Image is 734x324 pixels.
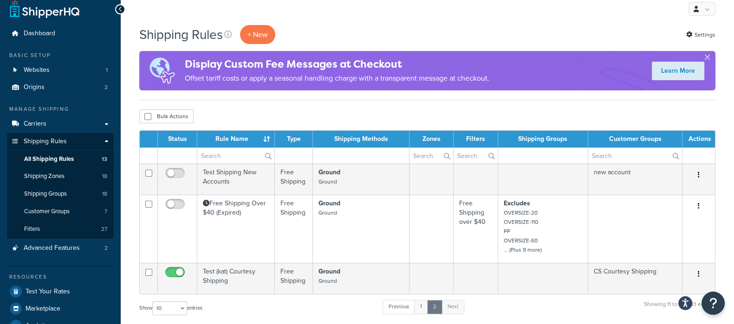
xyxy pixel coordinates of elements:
a: All Shipping Rules 13 [7,151,114,168]
th: Filters [454,131,498,147]
a: Advanced Features 2 [7,240,114,257]
span: 13 [102,155,107,163]
li: Origins [7,79,114,96]
td: Free Shipping [275,164,313,195]
span: Test Your Rates [26,288,70,296]
input: Search [409,148,453,164]
a: Customer Groups 7 [7,203,114,220]
th: Zones [409,131,454,147]
span: Customer Groups [24,208,70,216]
input: Search [454,148,498,164]
li: Websites [7,62,114,79]
td: Free Shipping over $40 [454,195,498,263]
span: 2 [104,83,108,91]
span: 1 [106,66,108,74]
small: Ground [318,277,337,285]
li: All Shipping Rules [7,151,114,168]
th: Type [275,131,313,147]
span: 18 [102,172,107,180]
strong: Excludes [504,198,530,208]
li: Advanced Features [7,240,114,257]
th: Rule Name : activate to sort column ascending [197,131,275,147]
li: Shipping Rules [7,133,114,239]
button: Open Resource Center [702,292,725,315]
li: Shipping Groups [7,185,114,203]
span: 2 [104,244,108,252]
a: Shipping Rules [7,133,114,150]
span: Marketplace [26,305,60,313]
td: Free Shipping [275,195,313,263]
a: 2 [427,300,442,314]
td: new account [588,164,682,195]
div: Basic Setup [7,51,114,59]
button: Bulk Actions [139,109,194,123]
small: Ground [318,209,337,217]
input: Search [197,148,274,164]
th: Actions [682,131,715,147]
a: 1 [414,300,428,314]
a: Websites 1 [7,62,114,79]
a: Test Your Rates [7,283,114,300]
a: Next [442,300,464,314]
td: Free Shipping Over $40 (Expired) [197,195,275,263]
th: Customer Groups [588,131,682,147]
li: Filters [7,221,114,238]
label: Show entries [139,301,202,315]
h4: Display Custom Fee Messages at Checkout [185,57,489,72]
a: Carriers [7,115,114,133]
div: Showing 11 to 13 of 13 entries [644,299,715,319]
td: Test (kat) Courtesy Shipping [197,263,275,294]
span: Shipping Rules [24,138,67,146]
span: Carriers [24,120,46,128]
td: CS Courtesy Shipping [588,263,682,294]
a: Shipping Zones 18 [7,168,114,185]
a: Marketplace [7,300,114,317]
strong: Ground [318,267,340,276]
span: Advanced Features [24,244,80,252]
input: Search [588,148,682,164]
li: Shipping Zones [7,168,114,185]
div: Resources [7,273,114,281]
span: Origins [24,83,45,91]
h1: Shipping Rules [139,25,223,44]
span: 27 [101,225,107,233]
a: Learn More [652,62,704,80]
span: 7 [104,208,107,216]
a: Settings [686,28,715,41]
th: Status [158,131,197,147]
a: Origins 2 [7,79,114,96]
select: Showentries [152,301,187,315]
div: Manage Shipping [7,105,114,113]
img: duties-banner-06bc72dcb5fe05cb3f9472aba00be2ae8eb53ab6f0d8bb03d382ba314ac3c341.png [139,51,185,90]
li: Customer Groups [7,203,114,220]
p: + New [240,25,275,44]
span: All Shipping Rules [24,155,74,163]
td: Test Shipping New Accounts [197,164,275,195]
span: Shipping Zones [24,172,65,180]
span: Shipping Groups [24,190,67,198]
strong: Ground [318,167,340,177]
small: OVERSIZE-20 OVERSIZE-110 PP OVERSIZE-60 ... (Plus 9 more) [504,209,542,254]
span: Filters [24,225,40,233]
td: Free Shipping [275,263,313,294]
a: Filters 27 [7,221,114,238]
a: Dashboard [7,25,114,42]
th: Shipping Groups [498,131,588,147]
p: Offset tariff costs or apply a seasonal handling charge with a transparent message at checkout. [185,72,489,85]
span: 18 [102,190,107,198]
a: Shipping Groups 18 [7,185,114,203]
strong: Ground [318,198,340,208]
small: Ground [318,178,337,186]
span: Dashboard [24,30,55,38]
span: Websites [24,66,50,74]
a: Previous [383,300,415,314]
th: Shipping Methods [313,131,409,147]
